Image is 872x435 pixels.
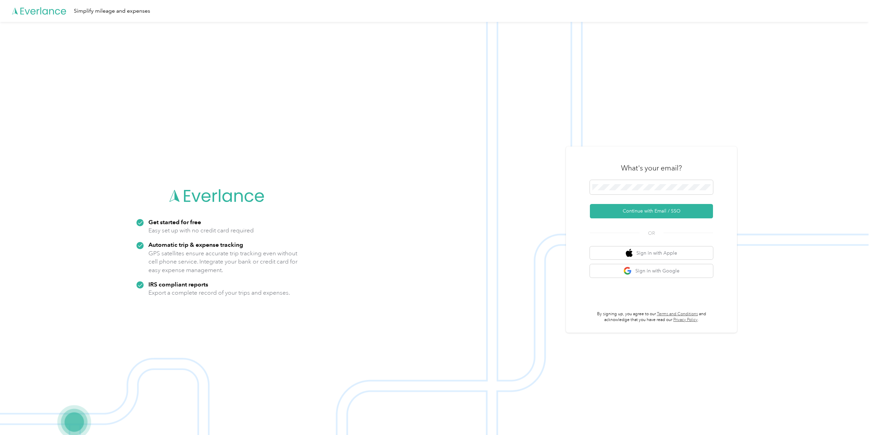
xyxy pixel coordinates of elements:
[621,163,682,173] h3: What's your email?
[148,249,298,274] p: GPS satellites ensure accurate trip tracking even without cell phone service. Integrate your bank...
[148,241,243,248] strong: Automatic trip & expense tracking
[590,204,713,218] button: Continue with Email / SSO
[590,264,713,278] button: google logoSign in with Google
[626,249,633,257] img: apple logo
[673,317,698,322] a: Privacy Policy
[148,218,201,226] strong: Get started for free
[148,289,290,297] p: Export a complete record of your trips and expenses.
[148,281,208,288] strong: IRS compliant reports
[657,311,698,317] a: Terms and Conditions
[148,226,254,235] p: Easy set up with no credit card required
[590,311,713,323] p: By signing up, you agree to our and acknowledge that you have read our .
[74,7,150,15] div: Simplify mileage and expenses
[639,230,663,237] span: OR
[590,246,713,260] button: apple logoSign in with Apple
[623,267,632,275] img: google logo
